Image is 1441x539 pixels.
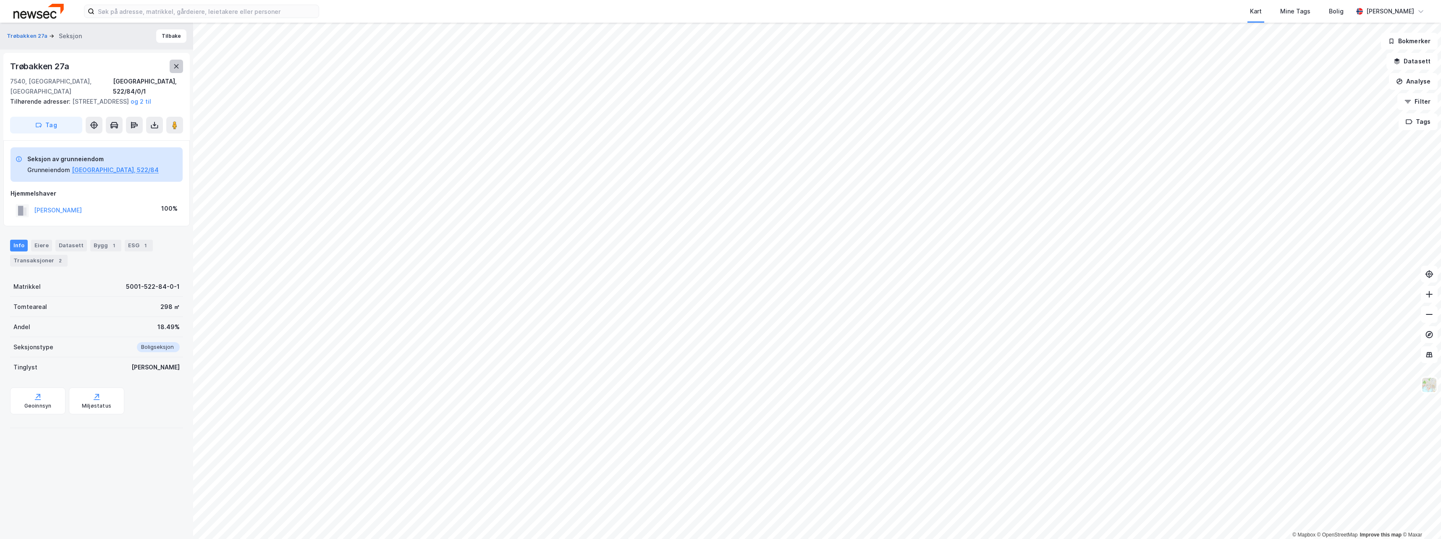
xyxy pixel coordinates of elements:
input: Søk på adresse, matrikkel, gårdeiere, leietakere eller personer [94,5,319,18]
button: Analyse [1389,73,1438,90]
a: Mapbox [1292,532,1315,538]
div: Info [10,240,28,251]
div: Geoinnsyn [24,403,52,409]
div: 1 [110,241,118,250]
button: Trøbakken 27a [7,32,49,40]
span: Tilhørende adresser: [10,98,72,105]
button: Bokmerker [1381,33,1438,50]
div: Transaksjoner [10,255,68,267]
div: Datasett [55,240,87,251]
a: Improve this map [1360,532,1402,538]
div: Seksjon av grunneiendom [27,154,159,164]
div: 18.49% [157,322,180,332]
button: Filter [1397,93,1438,110]
button: Tags [1399,113,1438,130]
div: [STREET_ADDRESS] [10,97,176,107]
div: Bygg [90,240,121,251]
div: Kart [1250,6,1262,16]
div: 100% [161,204,178,214]
img: Z [1421,377,1437,393]
div: Andel [13,322,30,332]
div: Seksjonstype [13,342,53,352]
div: Matrikkel [13,282,41,292]
div: Mine Tags [1280,6,1310,16]
div: 5001-522-84-0-1 [126,282,180,292]
a: OpenStreetMap [1317,532,1358,538]
div: 298 ㎡ [160,302,180,312]
button: Tag [10,117,82,133]
div: Kontrollprogram for chat [1399,499,1441,539]
button: Datasett [1386,53,1438,70]
div: 2 [56,256,64,265]
div: Grunneiendom [27,165,70,175]
div: Hjemmelshaver [10,188,183,199]
div: [GEOGRAPHIC_DATA], 522/84/0/1 [113,76,183,97]
div: Seksjon [59,31,82,41]
div: [PERSON_NAME] [1366,6,1414,16]
div: 7540, [GEOGRAPHIC_DATA], [GEOGRAPHIC_DATA] [10,76,113,97]
div: Tinglyst [13,362,37,372]
div: ESG [125,240,153,251]
div: 1 [141,241,149,250]
div: Bolig [1329,6,1344,16]
div: Tomteareal [13,302,47,312]
div: Trøbakken 27a [10,60,71,73]
button: Tilbake [156,29,186,43]
iframe: Chat Widget [1399,499,1441,539]
div: [PERSON_NAME] [131,362,180,372]
img: newsec-logo.f6e21ccffca1b3a03d2d.png [13,4,64,18]
div: Miljøstatus [82,403,111,409]
div: Eiere [31,240,52,251]
button: [GEOGRAPHIC_DATA], 522/84 [72,165,159,175]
